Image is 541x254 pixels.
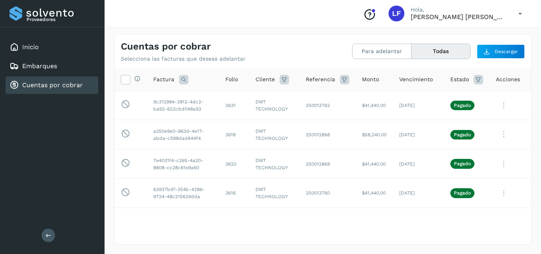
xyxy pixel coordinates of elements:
[219,91,249,120] td: 3631
[299,120,356,149] td: 250012868
[22,62,57,70] a: Embarques
[306,75,335,84] span: Referencia
[249,208,299,237] td: DMT TECHNOLOGY
[454,103,471,108] p: Pagado
[299,91,356,120] td: 250013762
[147,178,219,208] td: 63937b47-354b-4286-9724-48c215629dda
[121,55,246,62] p: Selecciona las facturas que deseas adelantar
[22,43,39,51] a: Inicio
[454,161,471,166] p: Pagado
[255,75,275,84] span: Cliente
[393,178,444,208] td: [DATE]
[299,208,356,237] td: 250013761
[393,208,444,237] td: [DATE]
[299,149,356,179] td: 250012869
[356,91,393,120] td: $41,440.00
[219,149,249,179] td: 3620
[454,132,471,138] p: Pagado
[22,81,83,89] a: Cuentas por cobrar
[249,91,299,120] td: DMT TECHNOLOGY
[6,38,98,56] div: Inicio
[356,149,393,179] td: $41,440.00
[225,75,238,84] span: Folio
[121,41,211,52] h4: Cuentas por cobrar
[147,208,219,237] td: 0c830d18-d9d8-4448-97ac-86b05eb8b85c
[153,75,174,84] span: Factura
[411,13,506,21] p: Luis Felipe Salamanca Lopez
[249,120,299,149] td: DMT TECHNOLOGY
[249,149,299,179] td: DMT TECHNOLOGY
[6,76,98,94] div: Cuentas por cobrar
[362,75,379,84] span: Monto
[147,120,219,149] td: a350e9e0-963d-4e17-abda-c598dad644f4
[249,178,299,208] td: DMT TECHNOLOGY
[299,178,356,208] td: 250013760
[219,120,249,149] td: 3618
[411,44,470,59] button: Todas
[219,208,249,237] td: 3617
[393,149,444,179] td: [DATE]
[356,208,393,237] td: $41,440.00
[495,48,518,55] span: Descargar
[411,6,506,13] p: Hola,
[27,17,95,22] p: Proveedores
[393,91,444,120] td: [DATE]
[6,57,98,75] div: Embarques
[356,120,393,149] td: $58,240.00
[454,190,471,196] p: Pagado
[496,75,520,84] span: Acciones
[147,91,219,120] td: 9c312984-3812-4dc2-ba92-623cbd048a93
[393,120,444,149] td: [DATE]
[356,178,393,208] td: $41,440.00
[147,149,219,179] td: 7e4031f4-c265-4a20-8808-cc28c61e9a60
[352,44,411,59] button: Para adelantar
[219,178,249,208] td: 3616
[399,75,433,84] span: Vencimiento
[477,44,525,59] button: Descargar
[450,75,469,84] span: Estado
